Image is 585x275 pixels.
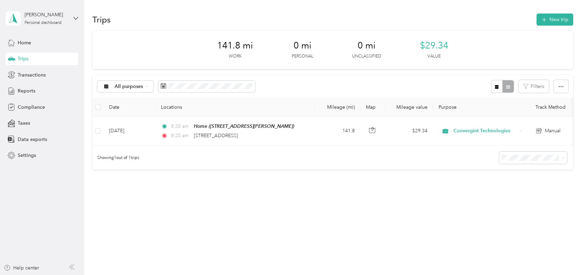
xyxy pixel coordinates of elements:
[4,264,39,272] button: Help center
[18,152,36,159] span: Settings
[315,98,360,117] th: Mileage (mi)
[25,11,68,18] div: [PERSON_NAME]
[18,119,30,127] span: Taxes
[18,87,35,95] span: Reports
[433,98,530,117] th: Purpose
[18,104,45,111] span: Compliance
[453,127,517,135] span: Convergint Technologies
[229,53,242,60] p: Work
[545,127,560,135] span: Manual
[530,98,578,117] th: Track Method
[537,14,573,26] button: New trip
[18,55,28,62] span: Trips
[546,236,585,275] iframe: Everlance-gr Chat Button Frame
[25,21,62,25] div: Personal dashboard
[217,40,253,51] span: 141.8 mi
[103,98,155,117] th: Date
[427,53,441,60] p: Value
[352,53,381,60] p: Unclassified
[155,98,315,117] th: Locations
[171,123,191,130] span: 8:20 am
[315,117,360,145] td: 141.8
[292,53,313,60] p: Personal
[18,136,47,143] span: Data exports
[103,117,155,145] td: [DATE]
[385,117,433,145] td: $29.34
[194,133,238,139] span: [STREET_ADDRESS]
[358,40,376,51] span: 0 mi
[294,40,312,51] span: 0 mi
[18,71,46,79] span: Transactions
[360,98,385,117] th: Map
[519,80,549,93] button: Filters
[92,16,111,23] h1: Trips
[115,84,143,89] span: All purposes
[92,155,139,161] span: Showing 1 out of 1 trips
[194,123,294,129] span: Home ([STREET_ADDRESS][PERSON_NAME])
[18,39,31,46] span: Home
[420,40,448,51] span: $29.34
[385,98,433,117] th: Mileage value
[171,132,191,140] span: 8:20 am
